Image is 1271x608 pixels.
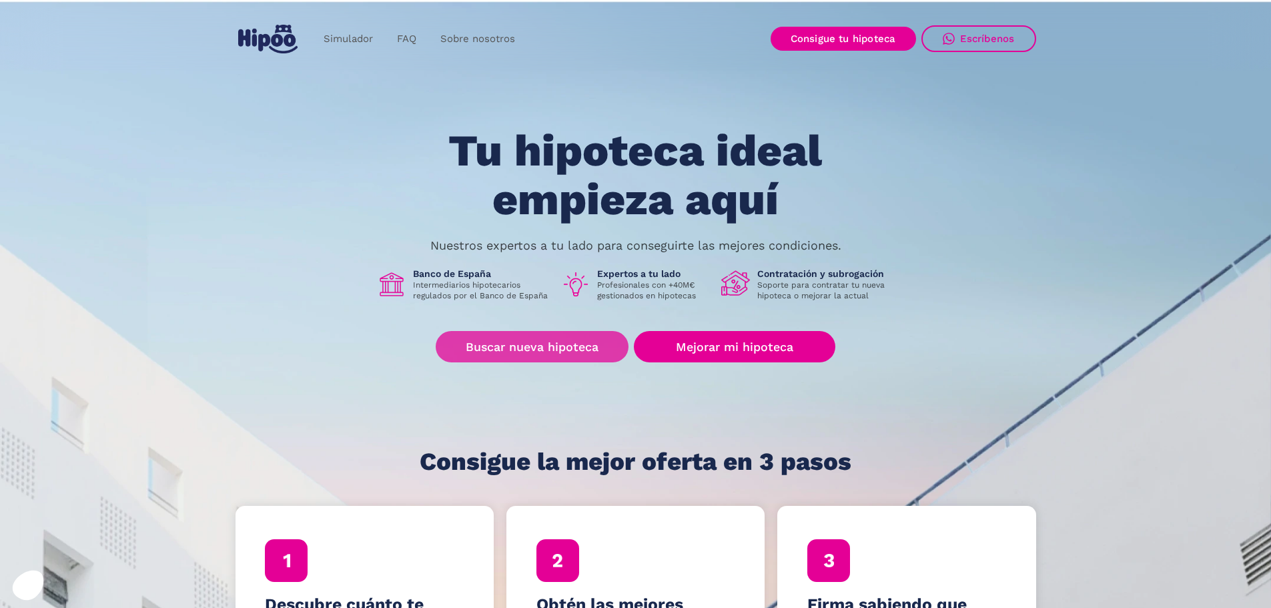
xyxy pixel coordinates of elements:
a: home [236,19,301,59]
a: Escríbenos [921,25,1036,52]
h1: Consigue la mejor oferta en 3 pasos [420,448,851,475]
a: Consigue tu hipoteca [771,27,916,51]
p: Intermediarios hipotecarios regulados por el Banco de España [413,280,550,301]
a: Sobre nosotros [428,26,527,52]
div: Escríbenos [960,33,1015,45]
p: Soporte para contratar tu nueva hipoteca o mejorar la actual [757,280,895,301]
p: Profesionales con +40M€ gestionados en hipotecas [597,280,711,301]
p: Nuestros expertos a tu lado para conseguirte las mejores condiciones. [430,240,841,251]
a: Mejorar mi hipoteca [634,331,835,362]
a: Simulador [312,26,385,52]
h1: Contratación y subrogación [757,268,895,280]
h1: Expertos a tu lado [597,268,711,280]
a: Buscar nueva hipoteca [436,331,628,362]
h1: Tu hipoteca ideal empieza aquí [382,127,888,224]
h1: Banco de España [413,268,550,280]
a: FAQ [385,26,428,52]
